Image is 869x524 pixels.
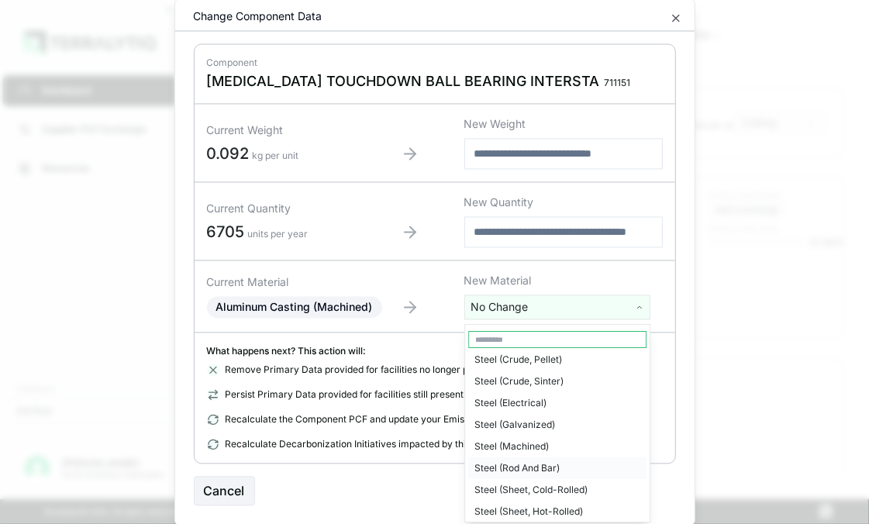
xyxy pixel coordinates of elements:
div: Steel (Sheet, Cold-Rolled) [468,479,647,501]
svg: View audit trail [422,275,435,288]
div: Steel (Crude, Sinter) [468,371,647,392]
div: Steel (Sheet, Hot-Rolled) [468,501,647,522]
div: Steel (Electrical) [468,392,647,414]
div: Steel (Crude, Pellet) [468,349,647,371]
div: Steel (Galvanized) [468,414,647,436]
span: 12.10 [390,272,419,291]
div: No Change [464,324,650,522]
sub: 2 [460,282,464,289]
span: kg CO e / kg [438,278,485,288]
div: Steel (Rod And Bar) [468,457,647,479]
div: Steel (Machined) [468,436,647,457]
